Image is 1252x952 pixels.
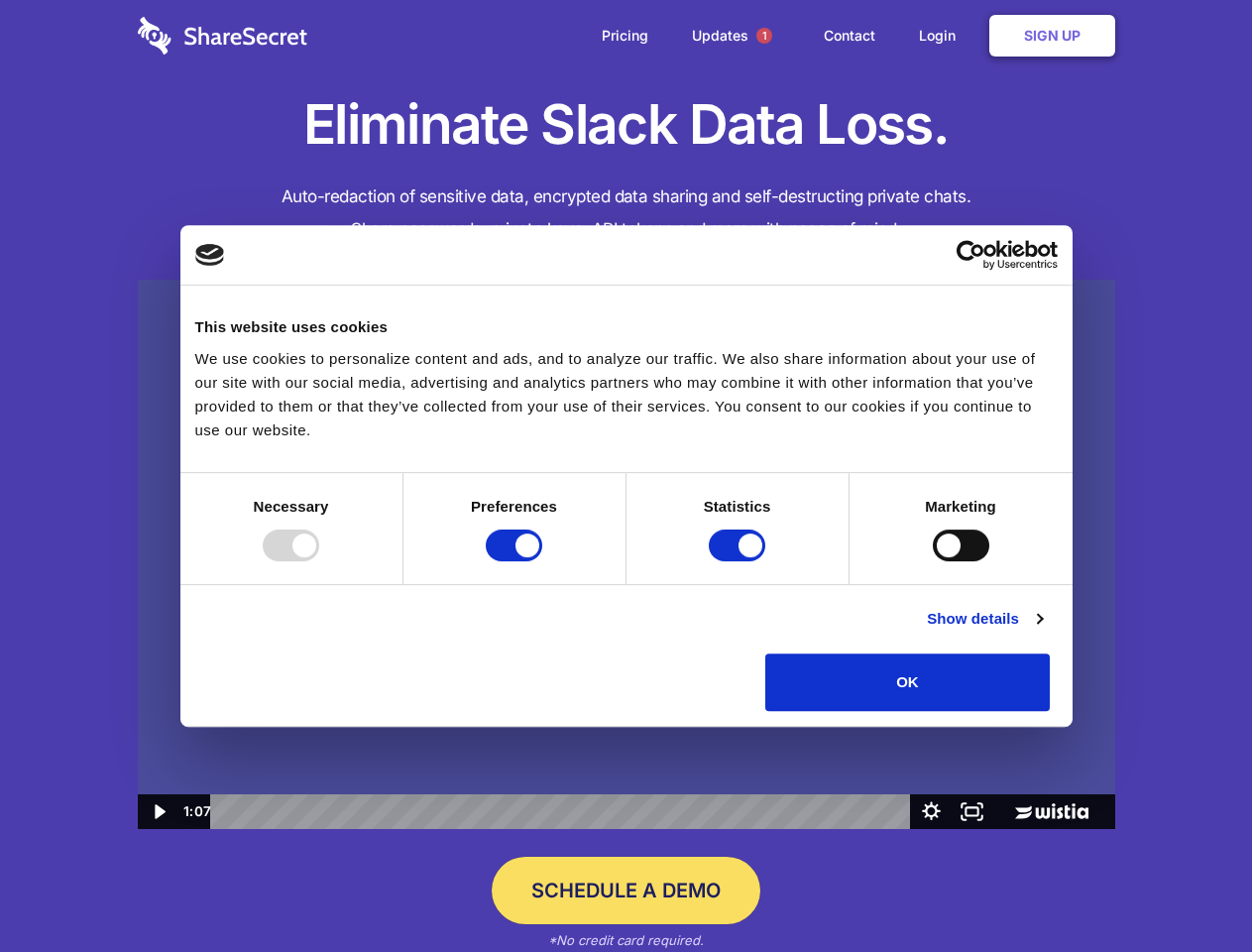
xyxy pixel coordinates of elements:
button: OK [765,654,1050,711]
h4: Auto-redaction of sensitive data, encrypted data sharing and self-destructing private chats. Shar... [138,180,1115,246]
a: Sign Up [989,15,1115,57]
a: Show details [927,607,1042,631]
a: Wistia Logo -- Learn More [992,794,1114,829]
button: Show settings menu [911,794,952,829]
button: Play Video [138,794,178,829]
img: logo-wordmark-white-trans-d4663122ce5f474addd5e946df7df03e33cb6a1c49d2221995e7729f52c070b2.svg [138,17,307,55]
em: *No credit card required. [548,932,704,948]
strong: Necessary [254,498,329,515]
a: Schedule a Demo [492,857,760,924]
a: Contact [804,5,895,66]
button: Fullscreen [952,794,992,829]
a: Pricing [582,5,668,66]
img: Sharesecret [138,280,1115,830]
h1: Eliminate Slack Data Loss. [138,89,1115,161]
strong: Preferences [471,498,557,515]
strong: Marketing [925,498,996,515]
img: logo [195,244,225,266]
span: 1 [756,28,772,44]
div: Playbar [226,794,901,829]
div: We use cookies to personalize content and ads, and to analyze our traffic. We also share informat... [195,347,1058,442]
a: Login [899,5,985,66]
div: This website uses cookies [195,315,1058,339]
a: Usercentrics Cookiebot - opens in a new window [884,240,1058,270]
strong: Statistics [704,498,771,515]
